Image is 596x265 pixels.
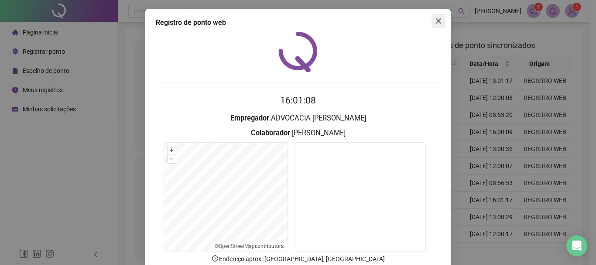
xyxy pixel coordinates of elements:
[168,155,176,163] button: –
[156,113,440,124] h3: : ADVOCACIA [PERSON_NAME]
[280,95,316,106] time: 16:01:08
[156,127,440,139] h3: : [PERSON_NAME]
[435,17,442,24] span: close
[278,31,318,72] img: QRPoint
[156,17,440,28] div: Registro de ponto web
[219,243,255,249] a: OpenStreetMap
[215,243,285,249] li: © contributors.
[432,14,445,28] button: Close
[251,129,290,137] strong: Colaborador
[156,254,440,264] p: Endereço aprox. : [GEOGRAPHIC_DATA], [GEOGRAPHIC_DATA]
[566,235,587,256] div: Open Intercom Messenger
[230,114,269,122] strong: Empregador
[211,255,219,262] span: info-circle
[168,146,176,155] button: +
